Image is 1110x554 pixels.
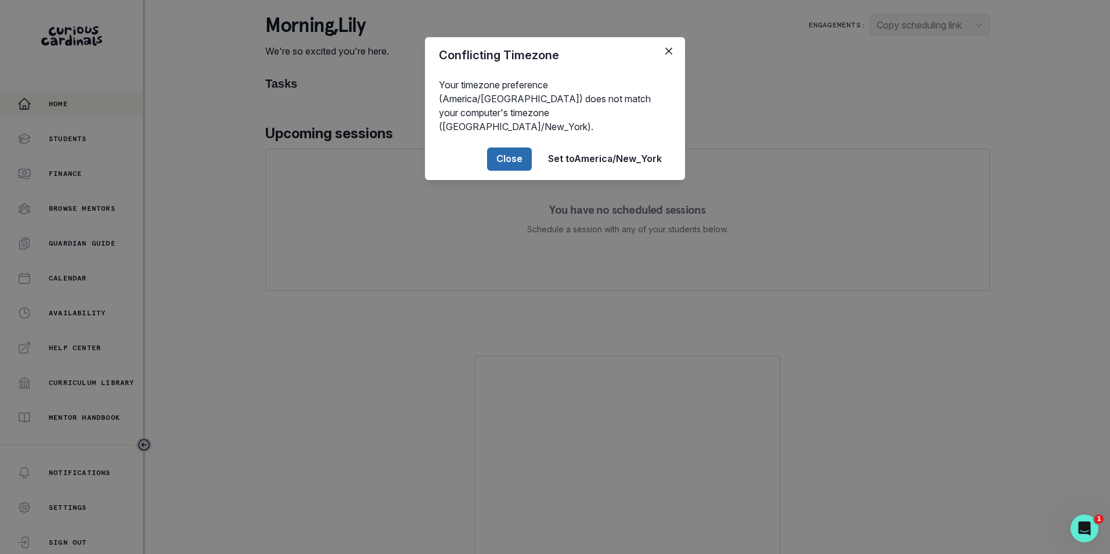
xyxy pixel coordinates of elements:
div: Your timezone preference (America/[GEOGRAPHIC_DATA]) does not match your computer's timezone ([GE... [425,73,685,138]
header: Conflicting Timezone [425,37,685,73]
iframe: Intercom live chat [1071,515,1098,542]
span: 1 [1094,515,1104,524]
button: Close [487,148,532,171]
button: Set toAmerica/New_York [539,148,671,171]
button: Close [659,42,678,60]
